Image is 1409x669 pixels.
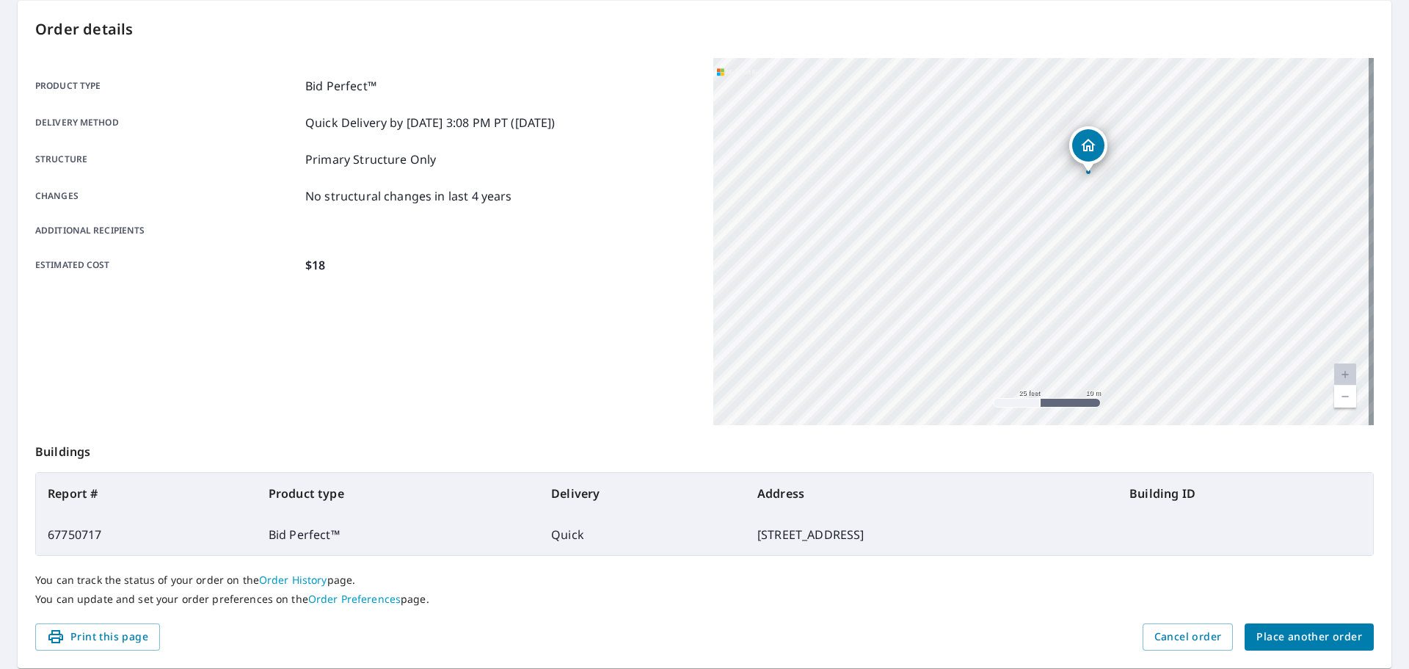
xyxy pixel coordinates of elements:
[1118,473,1373,514] th: Building ID
[35,77,299,95] p: Product type
[35,256,299,274] p: Estimated cost
[47,628,148,646] span: Print this page
[1334,386,1356,408] a: Current Level 20, Zoom Out
[35,151,299,168] p: Structure
[305,77,376,95] p: Bid Perfect™
[305,114,556,131] p: Quick Delivery by [DATE] 3:08 PM PT ([DATE])
[1069,126,1107,172] div: Dropped pin, building 1, Residential property, 19 Wildwood Dr Wildwood, GA 30757
[35,593,1374,606] p: You can update and set your order preferences on the page.
[746,473,1118,514] th: Address
[305,256,325,274] p: $18
[1143,623,1234,651] button: Cancel order
[35,187,299,205] p: Changes
[746,514,1118,555] td: [STREET_ADDRESS]
[35,114,299,131] p: Delivery method
[1245,623,1374,651] button: Place another order
[308,592,401,606] a: Order Preferences
[257,514,539,555] td: Bid Perfect™
[36,473,257,514] th: Report #
[539,473,746,514] th: Delivery
[35,18,1374,40] p: Order details
[305,151,436,168] p: Primary Structure Only
[35,425,1374,472] p: Buildings
[539,514,746,555] td: Quick
[36,514,257,555] td: 67750717
[259,573,327,587] a: Order History
[257,473,539,514] th: Product type
[305,187,512,205] p: No structural changes in last 4 years
[35,574,1374,587] p: You can track the status of your order on the page.
[1154,628,1222,646] span: Cancel order
[35,623,160,651] button: Print this page
[1334,364,1356,386] a: Current Level 20, Zoom In Disabled
[35,224,299,237] p: Additional recipients
[1256,628,1362,646] span: Place another order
